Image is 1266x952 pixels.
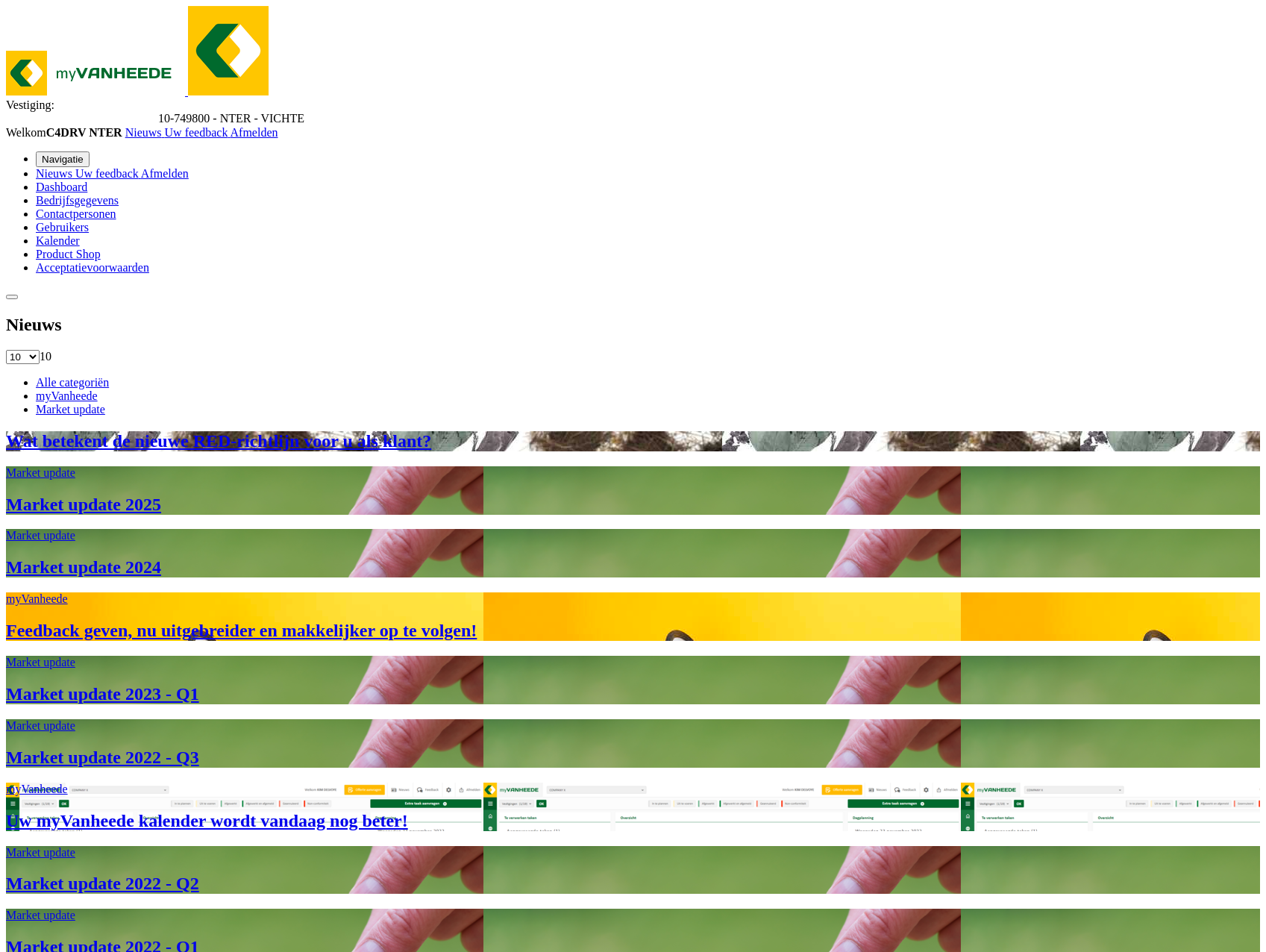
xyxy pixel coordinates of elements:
[36,403,105,416] a: Market update
[6,98,54,111] span: Vestiging:
[6,315,1260,335] h2: Nieuws
[231,126,278,139] a: Afmelden
[6,592,1260,641] a: myVanheede Feedback geven, nu uitgebreider en makkelijker op te volgen!
[6,684,199,704] span: Market update 2023 - Q1
[6,874,199,893] span: Market update 2022 - Q2
[40,350,51,363] span: 10
[188,6,269,95] img: myVanheede
[36,181,87,193] a: Dashboard
[6,431,431,451] span: Wat betekent de nieuwe RED-richtlijn voor u als klant?
[6,846,75,859] span: Market update
[141,167,189,180] a: Afmelden
[36,389,98,402] a: myVanheede
[6,656,75,668] span: Market update
[6,431,1260,451] a: Wat betekent de nieuwe RED-richtlijn voor u als klant?
[6,51,185,95] img: myVanheede
[6,126,125,139] span: Welkom
[36,261,149,274] a: Acceptatievoorwaarden
[6,529,75,542] span: Market update
[6,495,161,514] span: Market update 2025
[36,207,116,220] a: Contactpersonen
[36,221,89,234] a: Gebruikers
[6,846,1260,895] a: Market update Market update 2022 - Q2
[42,154,84,165] span: Navigatie
[125,126,165,139] a: Nieuws
[6,719,75,732] span: Market update
[6,466,75,479] span: Market update
[6,557,161,577] span: Market update 2024
[165,126,231,139] a: Uw feedback
[158,112,304,125] span: 10-749800 - NTER - VICHTE
[6,783,1260,831] a: myVanheede Uw myVanheede kalender wordt vandaag nog beter!
[6,529,1260,577] a: Market update Market update 2024
[6,719,1260,768] a: Market update Market update 2022 - Q3
[36,194,119,207] a: Bedrijfsgegevens
[75,167,141,180] a: Uw feedback
[36,167,75,180] a: Nieuws
[75,167,139,180] span: Uw feedback
[36,234,80,247] a: Kalender
[6,466,1260,515] a: Market update Market update 2025
[6,621,477,640] span: Feedback geven, nu uitgebreider en makkelijker op te volgen!
[36,376,109,389] a: Alle categoriën
[6,592,68,605] span: myVanheede
[36,151,90,167] button: Navigatie
[6,783,68,795] span: myVanheede
[36,167,72,180] span: Nieuws
[6,909,75,921] span: Market update
[6,656,1260,704] a: Market update Market update 2023 - Q1
[165,126,228,139] span: Uw feedback
[6,748,199,767] span: Market update 2022 - Q3
[125,126,162,139] span: Nieuws
[6,811,408,830] span: Uw myVanheede kalender wordt vandaag nog beter!
[36,248,101,260] a: Product Shop
[46,126,122,139] strong: C4DRV NTER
